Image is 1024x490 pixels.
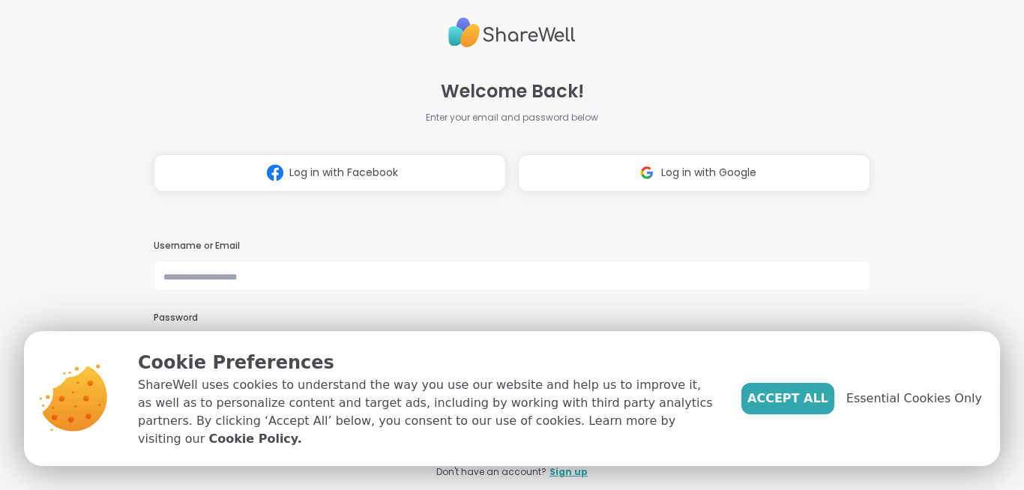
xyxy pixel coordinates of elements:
span: Log in with Facebook [289,165,398,181]
h3: Password [154,312,870,324]
span: Enter your email and password below [426,111,598,124]
button: Accept All [741,383,834,414]
img: ShareWell Logomark [633,159,661,187]
button: Log in with Facebook [154,154,506,192]
span: Welcome Back! [441,78,584,105]
span: Log in with Google [661,165,756,181]
a: Sign up [549,465,588,479]
img: ShareWell Logo [448,11,576,54]
button: Log in with Google [518,154,870,192]
img: ShareWell Logomark [261,159,289,187]
p: Cookie Preferences [138,349,717,376]
a: Cookie Policy. [208,430,301,448]
p: ShareWell uses cookies to understand the way you use our website and help us to improve it, as we... [138,376,717,448]
span: Accept All [747,390,828,408]
span: Essential Cookies Only [846,390,982,408]
span: Don't have an account? [436,465,546,479]
h3: Username or Email [154,240,870,252]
